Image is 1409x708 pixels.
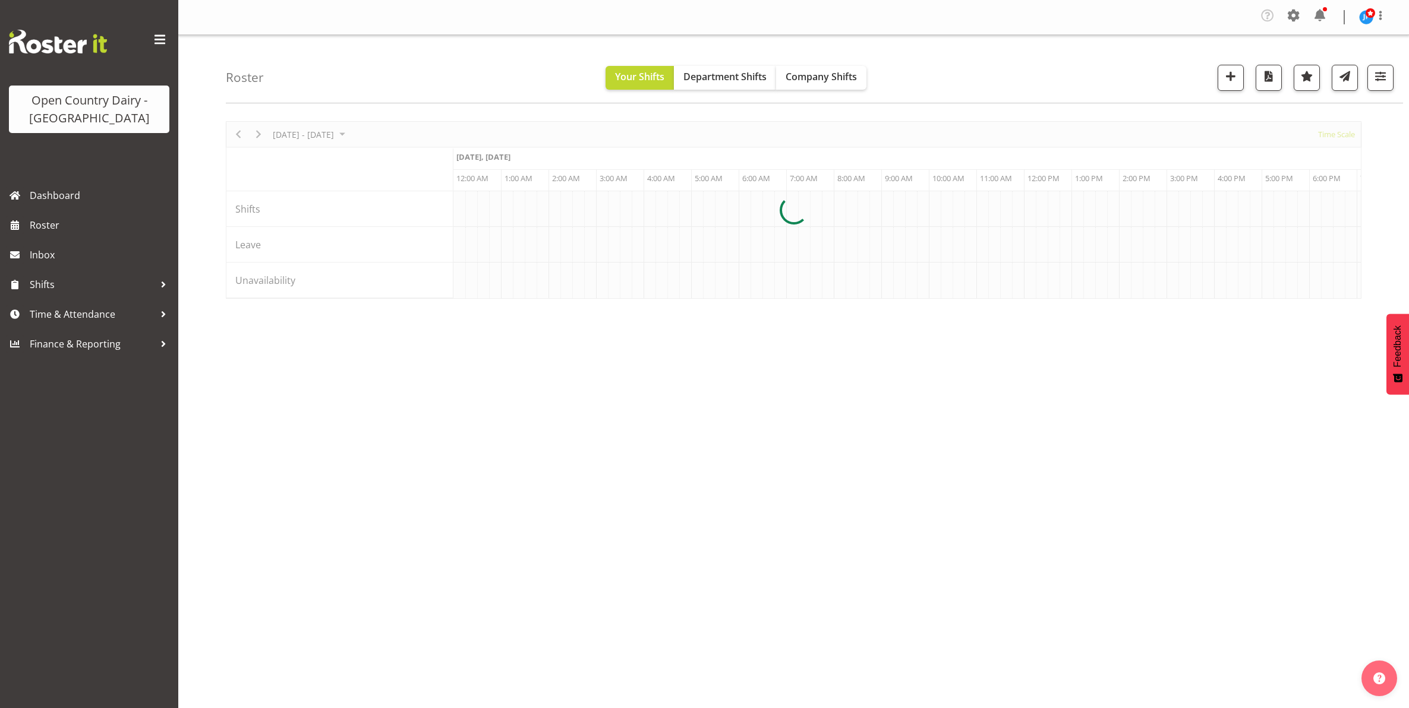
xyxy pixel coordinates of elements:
[1294,65,1320,91] button: Highlight an important date within the roster.
[1332,65,1358,91] button: Send a list of all shifts for the selected filtered period to all rostered employees.
[1392,325,1403,367] span: Feedback
[1386,314,1409,394] button: Feedback - Show survey
[776,66,866,90] button: Company Shifts
[30,187,172,204] span: Dashboard
[9,30,107,53] img: Rosterit website logo
[615,70,664,83] span: Your Shifts
[1367,65,1394,91] button: Filter Shifts
[1359,10,1373,24] img: jason-porter10044.jpg
[1373,672,1385,684] img: help-xxl-2.png
[30,276,155,293] span: Shifts
[1218,65,1244,91] button: Add a new shift
[30,335,155,353] span: Finance & Reporting
[786,70,857,83] span: Company Shifts
[30,246,172,264] span: Inbox
[606,66,674,90] button: Your Shifts
[30,216,172,234] span: Roster
[1256,65,1282,91] button: Download a PDF of the roster according to the set date range.
[674,66,776,90] button: Department Shifts
[226,71,264,84] h4: Roster
[30,305,155,323] span: Time & Attendance
[21,91,157,127] div: Open Country Dairy - [GEOGRAPHIC_DATA]
[683,70,767,83] span: Department Shifts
